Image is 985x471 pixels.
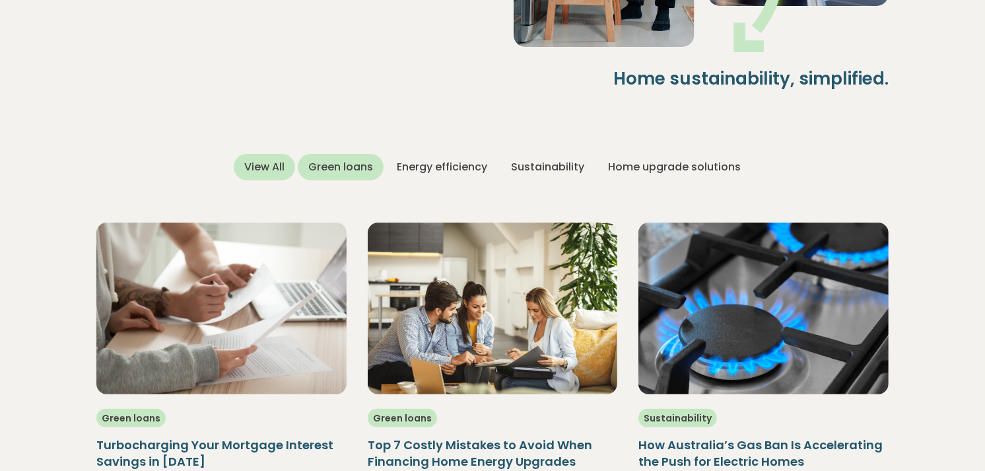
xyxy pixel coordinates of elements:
[234,154,295,180] div: View All
[96,223,347,394] img: turbocharging-your-mortgage-interest-savings-in-2025
[638,223,889,394] img: how-australias-gas-ban-is-accelerating-the-push-for-electric-homes
[597,154,751,180] div: Home upgrade solutions
[514,68,889,91] h4: Home sustainability, simplified.
[638,437,889,470] h5: How Australia’s Gas Ban Is Accelerating the Push for Electric Homes
[96,409,166,427] span: Green loans
[368,437,618,470] h5: Top 7 Costly Mistakes to Avoid When Financing Home Energy Upgrades
[638,409,717,427] span: Sustainability
[386,154,498,180] div: Energy efficiency
[298,154,384,180] div: Green loans
[368,409,437,427] span: Green loans
[368,223,618,394] img: 7-mistakes-to-avoid-when-financing-home-energy-upgrades
[96,437,347,470] h5: Turbocharging Your Mortgage Interest Savings in [DATE]
[500,154,595,180] div: Sustainability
